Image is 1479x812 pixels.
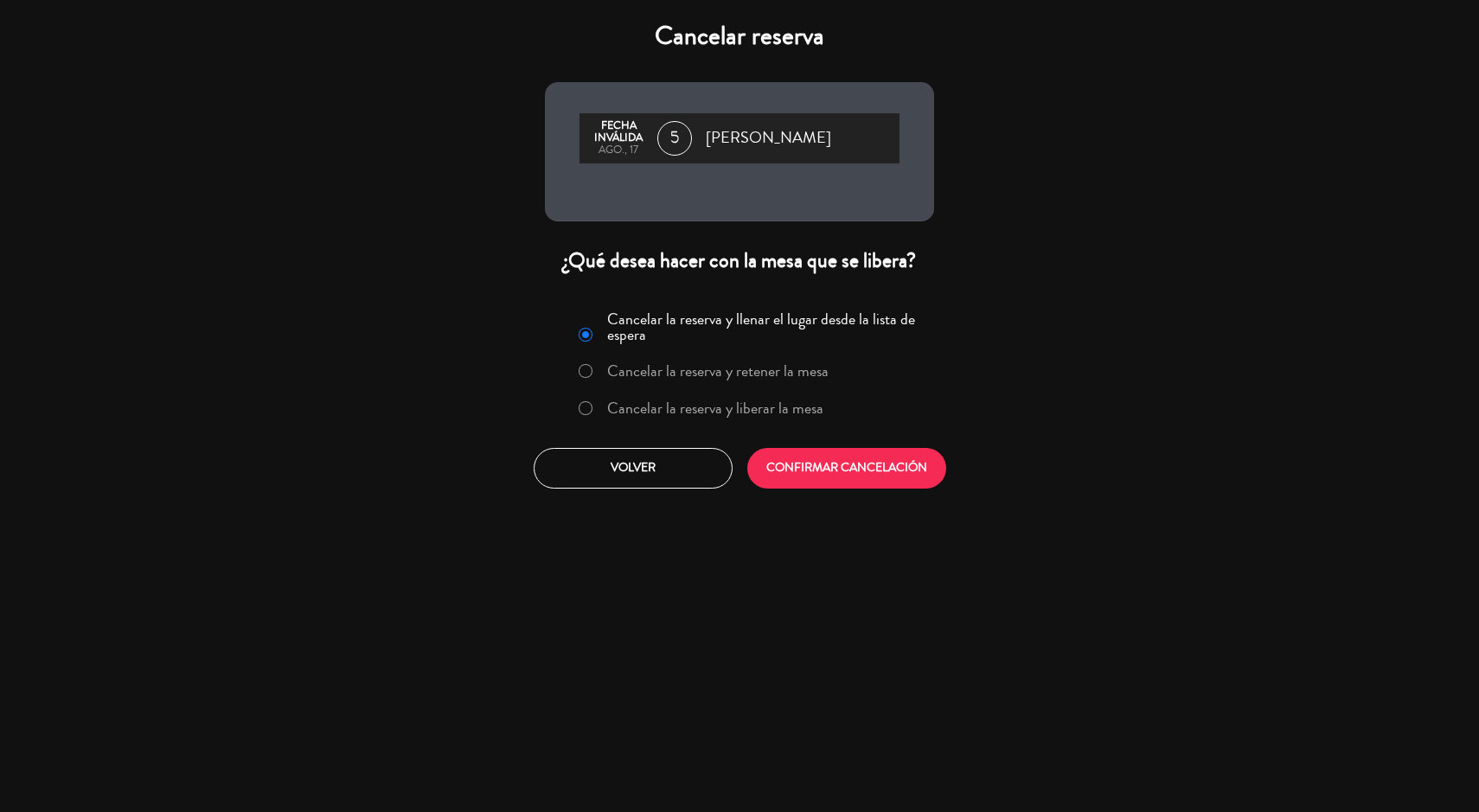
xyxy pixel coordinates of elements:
span: [PERSON_NAME] [706,125,831,151]
h4: Cancelar reserva [545,21,934,52]
label: Cancelar la reserva y llenar el lugar desde la lista de espera [607,311,924,342]
button: Volver [534,448,733,489]
label: Cancelar la reserva y retener la mesa [607,363,829,379]
div: Fecha inválida [588,120,649,144]
span: 5 [657,121,692,156]
button: CONFIRMAR CANCELACIÓN [747,448,946,489]
div: ¿Qué desea hacer con la mesa que se libera? [545,247,934,274]
div: ago., 17 [588,144,649,157]
label: Cancelar la reserva y liberar la mesa [607,400,823,416]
